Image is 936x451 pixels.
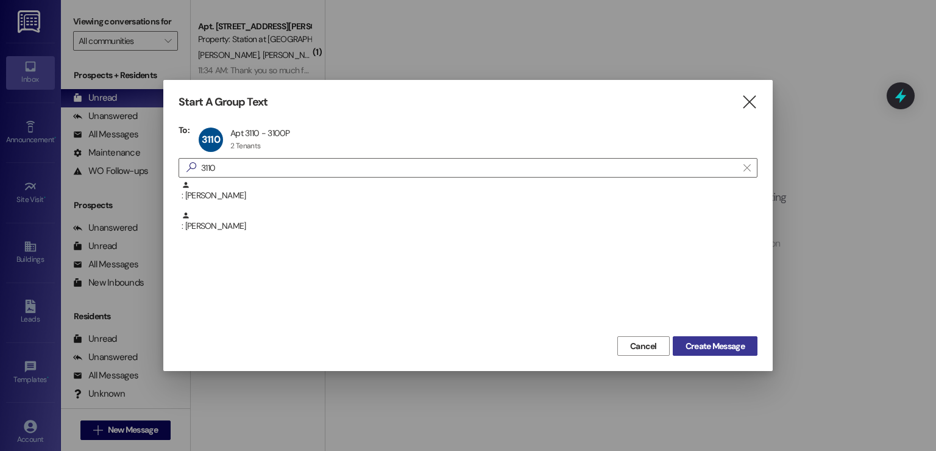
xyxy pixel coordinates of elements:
div: : [PERSON_NAME] [179,211,757,242]
input: Search for any contact or apartment [201,159,737,176]
div: Apt 3110 - 3100P [230,128,290,139]
span: 3110 [202,133,220,146]
button: Create Message [673,336,757,356]
span: Cancel [630,340,657,353]
div: : [PERSON_NAME] [182,211,757,233]
i:  [741,96,757,109]
div: : [PERSON_NAME] [179,181,757,211]
div: : [PERSON_NAME] [182,181,757,202]
i:  [743,163,750,173]
h3: To: [179,124,190,135]
span: Create Message [686,340,745,353]
button: Cancel [617,336,670,356]
h3: Start A Group Text [179,95,268,109]
button: Clear text [737,159,757,177]
div: 2 Tenants [230,141,261,151]
i:  [182,161,201,174]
